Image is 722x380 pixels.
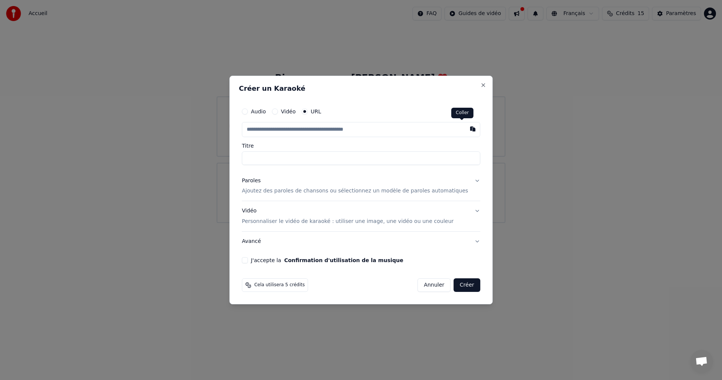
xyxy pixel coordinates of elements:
[242,143,480,148] label: Titre
[311,109,321,114] label: URL
[451,108,473,118] div: Coller
[239,85,483,92] h2: Créer un Karaoké
[454,278,480,292] button: Créer
[242,218,454,225] p: Personnaliser le vidéo de karaoké : utiliser une image, une vidéo ou une couleur
[242,232,480,251] button: Avancé
[242,177,261,185] div: Paroles
[242,201,480,232] button: VidéoPersonnaliser le vidéo de karaoké : utiliser une image, une vidéo ou une couleur
[417,278,450,292] button: Annuler
[251,258,403,263] label: J'accepte la
[242,188,468,195] p: Ajoutez des paroles de chansons ou sélectionnez un modèle de paroles automatiques
[284,258,403,263] button: J'accepte la
[281,109,296,114] label: Vidéo
[242,208,454,226] div: Vidéo
[242,171,480,201] button: ParolesAjoutez des paroles de chansons ou sélectionnez un modèle de paroles automatiques
[254,282,305,288] span: Cela utilisera 5 crédits
[251,109,266,114] label: Audio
